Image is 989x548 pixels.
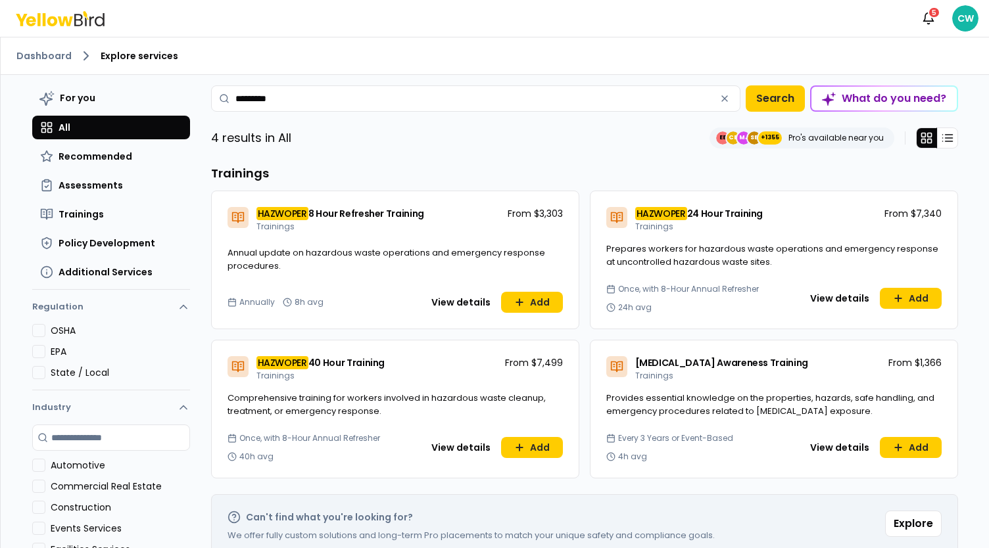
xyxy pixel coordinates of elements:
h2: Can't find what you're looking for? [246,511,413,524]
button: What do you need? [810,85,958,112]
label: OSHA [51,324,190,337]
span: MJ [737,131,750,145]
span: Every 3 Years or Event-Based [618,433,733,444]
span: EE [716,131,729,145]
span: 8 Hour Refresher Training [308,207,424,220]
p: From $3,303 [508,207,563,220]
span: For you [60,91,95,104]
span: Trainings [59,208,104,221]
span: Comprehensive training for workers involved in hazardous waste cleanup, treatment, or emergency r... [228,392,546,417]
button: Regulation [32,295,190,324]
span: Trainings [635,370,673,381]
button: Trainings [32,202,190,226]
div: Regulation [32,324,190,390]
div: What do you need? [811,87,957,110]
button: Add [501,437,563,458]
span: 24h avg [618,302,652,313]
button: View details [802,288,877,309]
button: Explore [885,511,942,537]
mark: HAZWOPER [635,207,687,220]
span: Provides essential knowledge on the properties, hazards, safe handling, and emergency procedures ... [606,392,934,417]
label: EPA [51,345,190,358]
span: 40h avg [239,451,274,462]
span: 8h avg [295,297,324,308]
p: From $7,340 [884,207,942,220]
button: View details [423,292,498,313]
button: View details [423,437,498,458]
span: Assessments [59,179,123,192]
span: 40 Hour Training [308,356,385,369]
label: Construction [51,501,190,514]
span: Explore services [101,49,178,62]
span: +1355 [761,131,779,145]
button: Add [880,288,942,309]
h3: Trainings [211,164,958,183]
a: Dashboard [16,49,72,62]
button: Recommended [32,145,190,168]
p: We offer fully custom solutions and long-term Pro placements to match your unique safety and comp... [228,529,715,542]
p: 4 results in All [211,129,291,147]
button: 5 [915,5,942,32]
span: Trainings [256,370,295,381]
nav: breadcrumb [16,48,973,64]
button: Industry [32,390,190,424]
span: Annual update on hazardous waste operations and emergency response procedures. [228,246,545,272]
label: Events Services [51,522,190,535]
button: Policy Development [32,231,190,255]
span: 24 Hour Training [687,207,763,220]
span: Prepares workers for hazardous waste operations and emergency response at uncontrolled hazardous ... [606,242,938,268]
p: From $7,499 [505,356,563,369]
p: Pro's available near you [788,133,884,143]
span: CE [727,131,740,145]
span: SE [748,131,761,145]
p: From $1,366 [888,356,942,369]
span: [MEDICAL_DATA] Awareness Training [635,356,808,369]
label: State / Local [51,366,190,379]
span: Once, with 8-Hour Annual Refresher [239,433,380,444]
span: Trainings [256,221,295,232]
mark: HAZWOPER [256,356,308,369]
button: Add [501,292,563,313]
span: Policy Development [59,237,155,250]
button: Additional Services [32,260,190,284]
button: All [32,116,190,139]
label: Commercial Real Estate [51,480,190,493]
span: 4h avg [618,451,647,462]
mark: HAZWOPER [256,207,308,220]
button: For you [32,85,190,110]
button: Add [880,437,942,458]
span: All [59,121,70,134]
span: Once, with 8-Hour Annual Refresher [618,284,759,294]
button: View details [802,437,877,458]
span: CW [952,5,978,32]
span: Annually [239,297,275,308]
span: Trainings [635,221,673,232]
div: 5 [928,7,940,18]
span: Additional Services [59,265,153,279]
button: Assessments [32,173,190,197]
button: Search [746,85,805,112]
label: Automotive [51,459,190,472]
span: Recommended [59,150,132,163]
